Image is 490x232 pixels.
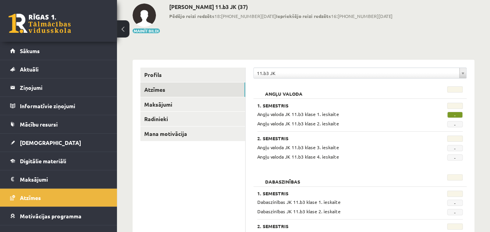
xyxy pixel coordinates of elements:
[447,121,463,127] span: -
[257,191,426,196] h3: 1. Semestris
[447,112,463,118] span: -
[257,208,341,214] span: Dabaszinības JK 11.b3 klase 2. ieskaite
[10,115,107,133] a: Mācību resursi
[140,112,245,126] a: Radinieki
[20,194,41,201] span: Atzīmes
[140,68,245,82] a: Profils
[257,153,339,160] span: Angļu valoda JK 11.b3 klase 4. ieskaite
[257,223,426,229] h3: 2. Semestris
[20,47,40,54] span: Sākums
[10,60,107,78] a: Aktuāli
[20,66,39,73] span: Aktuāli
[133,29,160,33] button: Mainīt bildi
[9,14,71,33] a: Rīgas 1. Tālmācības vidusskola
[169,12,393,20] span: 18:[PHONE_NUMBER][DATE] 16:[PHONE_NUMBER][DATE]
[447,145,463,151] span: -
[20,139,81,146] span: [DEMOGRAPHIC_DATA]
[169,13,214,19] b: Pēdējo reizi redzēts
[257,68,456,78] span: 11.b3 JK
[140,97,245,112] a: Maksājumi
[257,144,339,150] span: Angļu valoda JK 11.b3 klase 3. ieskaite
[257,120,339,127] span: Angļu valoda JK 11.b3 klase 2. ieskaite
[10,152,107,170] a: Digitālie materiāli
[20,157,66,164] span: Digitālie materiāli
[10,42,107,60] a: Sākums
[20,97,107,115] legend: Informatīvie ziņojumi
[447,200,463,206] span: -
[20,79,107,96] legend: Ziņojumi
[133,4,156,27] img: Irēna Staģe
[10,189,107,207] a: Atzīmes
[20,121,58,128] span: Mācību resursi
[10,207,107,225] a: Motivācijas programma
[10,79,107,96] a: Ziņojumi
[447,209,463,215] span: -
[254,68,466,78] a: 11.b3 JK
[257,136,426,141] h3: 2. Semestris
[257,174,308,182] h2: Dabaszinības
[257,111,339,117] span: Angļu valoda JK 11.b3 klase 1. ieskaite
[257,103,426,108] h3: 1. Semestris
[169,4,393,10] h2: [PERSON_NAME] 11.b3 JK (37)
[276,13,331,19] b: Iepriekšējo reizi redzēts
[10,97,107,115] a: Informatīvie ziņojumi
[257,86,310,94] h2: Angļu valoda
[10,170,107,188] a: Maksājumi
[257,199,341,205] span: Dabaszinības JK 11.b3 klase 1. ieskaite
[10,134,107,152] a: [DEMOGRAPHIC_DATA]
[20,170,107,188] legend: Maksājumi
[140,127,245,141] a: Mana motivācija
[20,212,81,220] span: Motivācijas programma
[140,82,245,97] a: Atzīmes
[447,154,463,161] span: -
